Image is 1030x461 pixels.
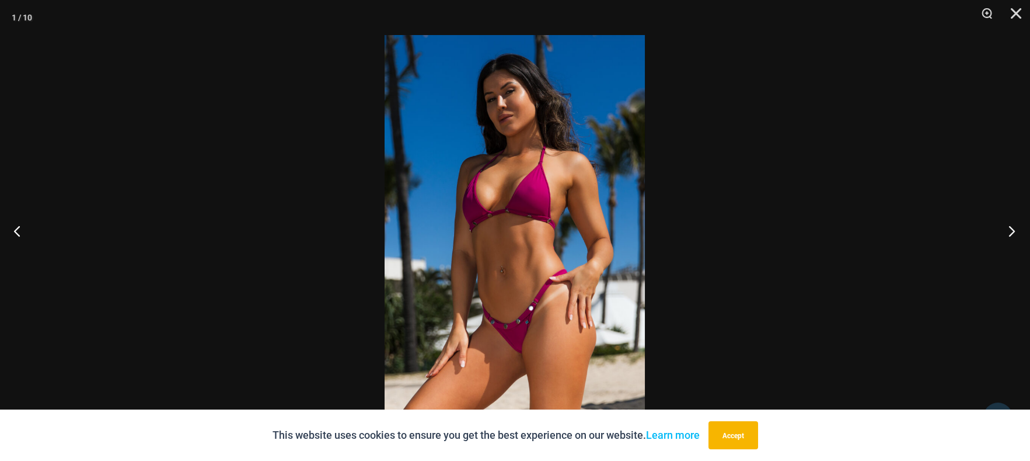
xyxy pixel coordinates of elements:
p: This website uses cookies to ensure you get the best experience on our website. [273,427,700,444]
div: 1 / 10 [12,9,32,26]
button: Accept [708,421,758,449]
a: Learn more [646,429,700,441]
img: Tight Rope Pink 319 Top 4228 Thong 05 [385,35,645,426]
button: Next [986,202,1030,260]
